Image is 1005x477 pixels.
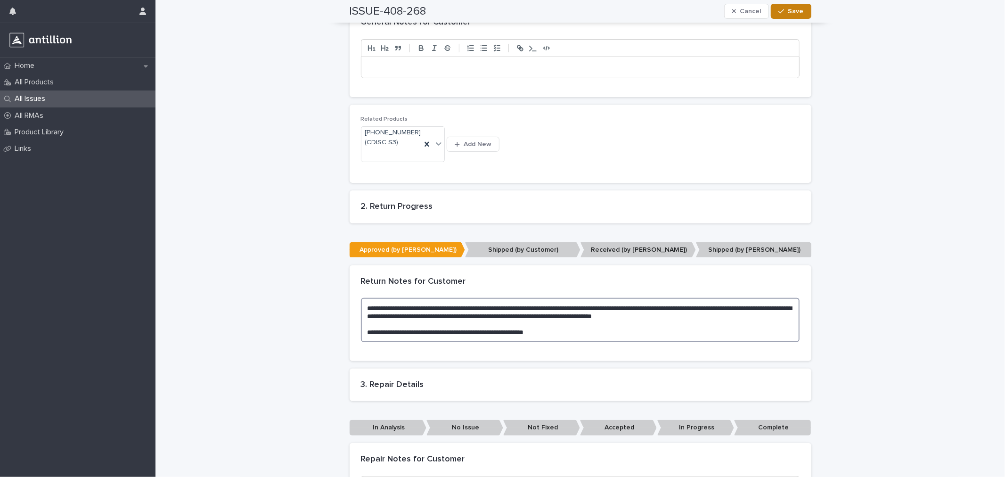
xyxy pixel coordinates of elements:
[580,420,657,436] p: Accepted
[361,380,800,390] h2: 3. Repair Details
[580,242,696,258] p: Received (by [PERSON_NAME])
[771,4,811,19] button: Save
[11,144,39,153] p: Links
[11,111,51,120] p: All RMAs
[350,420,426,436] p: In Analysis
[740,8,761,15] span: Cancel
[11,61,42,70] p: Home
[361,277,466,287] h2: Return Notes for Customer
[734,420,811,436] p: Complete
[361,116,408,122] span: Related Products
[11,94,53,103] p: All Issues
[657,420,734,436] p: In Progress
[465,242,580,258] p: Shipped (by Customer)
[361,454,465,465] h2: Repair Notes for Customer
[447,137,499,152] button: Add New
[426,420,503,436] p: No Issue
[8,31,74,49] img: r3a3Z93SSpeN6cOOTyqw
[11,78,61,87] p: All Products
[503,420,580,436] p: Not Fixed
[350,5,426,18] h2: ISSUE-408-268
[788,8,804,15] span: Save
[350,242,465,258] p: Approved (by [PERSON_NAME])
[11,128,71,137] p: Product Library
[464,141,491,148] span: Add New
[696,242,811,258] p: Shipped (by [PERSON_NAME])
[365,128,421,148] span: [PHONE_NUMBER] (CDISC S3)
[361,202,800,212] h2: 2. Return Progress
[724,4,769,19] button: Cancel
